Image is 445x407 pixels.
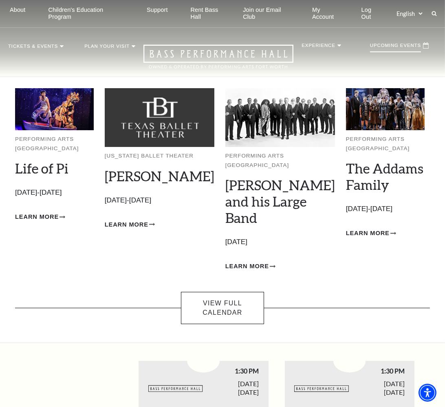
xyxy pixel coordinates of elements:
[147,7,168,13] p: Support
[350,367,405,375] span: 1:30 PM
[346,160,423,193] a: The Addams Family
[302,43,335,52] p: Experience
[10,7,25,13] p: About
[135,44,302,76] a: Open this option
[346,228,390,238] span: Learn More
[105,88,214,147] img: Texas Ballet Theater
[105,220,148,230] span: Learn More
[203,379,259,396] span: [DATE] [DATE]
[181,292,264,324] a: View Full Calendar
[350,379,405,396] span: [DATE] [DATE]
[225,177,335,226] a: [PERSON_NAME] and his Large Band
[346,88,425,131] img: Performing Arts Fort Worth
[105,168,214,184] a: [PERSON_NAME]
[346,228,396,238] a: Learn More The Addams Family
[370,43,421,52] p: Upcoming Events
[225,151,335,170] p: Performing Arts [GEOGRAPHIC_DATA]
[225,261,275,271] a: Learn More Lyle Lovett and his Large Band
[15,160,68,176] a: Life of Pi
[225,261,269,271] span: Learn More
[105,220,155,230] a: Learn More Peter Pan
[8,44,58,53] p: Tickets & Events
[225,88,335,147] img: Performing Arts Fort Worth
[15,88,94,131] img: Performing Arts Fort Worth
[15,212,65,222] a: Learn More Life of Pi
[203,367,259,375] span: 1:30 PM
[346,135,425,153] p: Performing Arts [GEOGRAPHIC_DATA]
[346,203,425,215] p: [DATE]-[DATE]
[84,44,130,53] p: Plan Your Visit
[15,135,94,153] p: Performing Arts [GEOGRAPHIC_DATA]
[225,236,335,248] p: [DATE]
[395,10,424,18] select: Select:
[15,187,94,199] p: [DATE]-[DATE]
[105,151,214,161] p: [US_STATE] Ballet Theater
[48,7,124,21] p: Children's Education Program
[15,212,59,222] span: Learn More
[105,195,214,207] p: [DATE]-[DATE]
[419,384,436,402] div: Accessibility Menu
[191,7,229,21] p: Rent Bass Hall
